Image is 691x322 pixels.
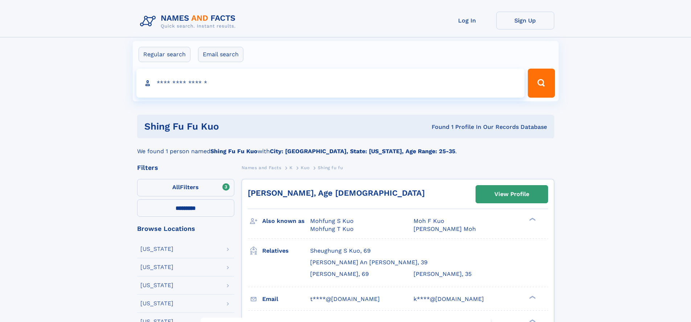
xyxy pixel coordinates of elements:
[301,163,309,172] a: Kuo
[262,293,310,305] h3: Email
[496,12,554,29] a: Sign Up
[414,270,472,278] a: [PERSON_NAME], 35
[140,264,173,270] div: [US_STATE]
[438,12,496,29] a: Log In
[198,47,243,62] label: Email search
[527,295,536,299] div: ❯
[144,122,325,131] h1: shing fu fu kuo
[289,163,293,172] a: K
[140,301,173,306] div: [US_STATE]
[137,225,234,232] div: Browse Locations
[172,184,180,191] span: All
[414,217,444,224] span: Moh F Kuo
[139,47,190,62] label: Regular search
[140,282,173,288] div: [US_STATE]
[210,148,258,155] b: Shing Fu Fu Kuo
[528,69,555,98] button: Search Button
[137,164,234,171] div: Filters
[262,245,310,257] h3: Relatives
[494,186,529,203] div: View Profile
[310,217,354,224] span: Mohfung S Kuo
[248,188,425,197] a: [PERSON_NAME], Age [DEMOGRAPHIC_DATA]
[137,179,234,196] label: Filters
[137,138,554,156] div: We found 1 person named with .
[242,163,281,172] a: Names and Facts
[136,69,525,98] input: search input
[476,186,548,203] a: View Profile
[310,258,428,266] a: [PERSON_NAME] An [PERSON_NAME], 39
[137,12,242,31] img: Logo Names and Facts
[527,217,536,222] div: ❯
[325,123,547,131] div: Found 1 Profile In Our Records Database
[318,165,343,170] span: Shing fu fu
[310,247,371,255] a: Sheughung S Kuo, 69
[310,270,369,278] a: [PERSON_NAME], 69
[140,246,173,252] div: [US_STATE]
[262,215,310,227] h3: Also known as
[270,148,455,155] b: City: [GEOGRAPHIC_DATA], State: [US_STATE], Age Range: 25-35
[414,225,476,232] span: [PERSON_NAME] Moh
[301,165,309,170] span: Kuo
[310,225,354,232] span: Mohfung T Kuo
[289,165,293,170] span: K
